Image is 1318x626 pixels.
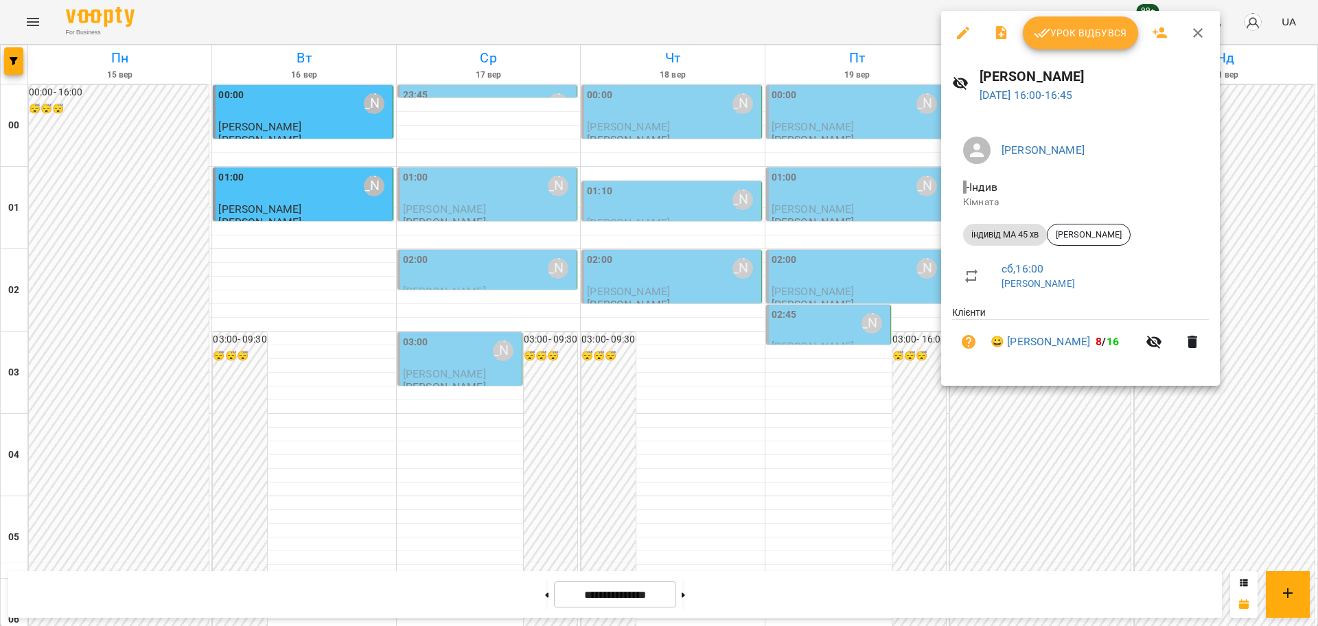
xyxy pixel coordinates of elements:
[1002,278,1075,289] a: [PERSON_NAME]
[1048,229,1130,241] span: [PERSON_NAME]
[1002,143,1085,156] a: [PERSON_NAME]
[1096,335,1102,348] span: 8
[1107,335,1119,348] span: 16
[963,196,1198,209] p: Кімната
[952,305,1209,369] ul: Клієнти
[1096,335,1119,348] b: /
[1023,16,1138,49] button: Урок відбувся
[980,66,1209,87] h6: [PERSON_NAME]
[980,89,1073,102] a: [DATE] 16:00-16:45
[1034,25,1127,41] span: Урок відбувся
[1047,224,1131,246] div: [PERSON_NAME]
[963,181,1000,194] span: - Індив
[991,334,1090,350] a: 😀 [PERSON_NAME]
[952,325,985,358] button: Візит ще не сплачено. Додати оплату?
[963,229,1047,241] span: індивід МА 45 хв
[1002,262,1043,275] a: сб , 16:00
